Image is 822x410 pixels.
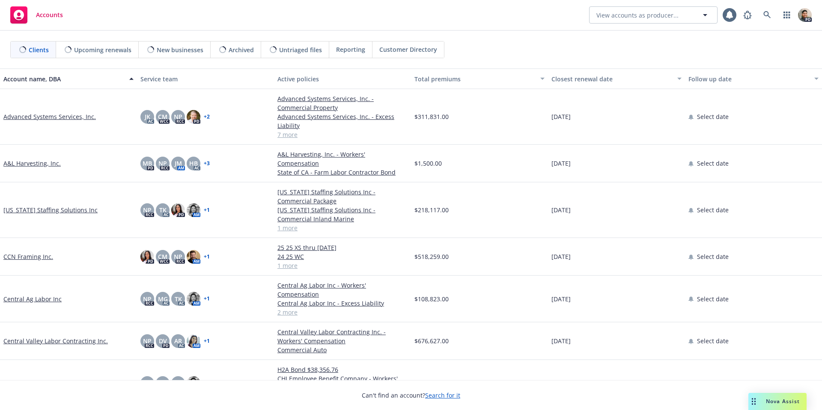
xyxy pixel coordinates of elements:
[362,391,460,400] span: Can't find an account?
[425,391,460,399] a: Search for it
[414,379,449,388] span: $453,766.00
[277,299,408,308] a: Central Ag Labor Inc - Excess Liability
[277,150,408,168] a: A&L Harvesting, Inc. - Workers' Compensation
[551,294,571,303] span: [DATE]
[551,159,571,168] span: [DATE]
[140,74,271,83] div: Service team
[551,112,571,121] span: [DATE]
[3,294,62,303] a: Central Ag Labor Inc
[3,379,93,388] a: CHI Employee Benefit Company
[3,112,96,121] a: Advanced Systems Services, Inc.
[187,334,200,348] img: photo
[187,110,200,124] img: photo
[204,114,210,119] a: + 2
[187,292,200,306] img: photo
[174,336,182,345] span: AR
[189,159,198,168] span: HB
[137,68,274,89] button: Service team
[143,379,152,388] span: NP
[74,45,131,54] span: Upcoming renewals
[143,294,152,303] span: NP
[175,379,182,388] span: TK
[158,159,167,168] span: NP
[551,205,571,214] span: [DATE]
[551,336,571,345] span: [DATE]
[174,252,182,261] span: NP
[688,74,809,83] div: Follow up date
[187,376,200,390] img: photo
[277,187,408,205] a: [US_STATE] Staffing Solutions Inc - Commercial Package
[36,12,63,18] span: Accounts
[3,74,124,83] div: Account name, DBA
[697,336,729,345] span: Select date
[158,294,168,303] span: MG
[277,308,408,317] a: 2 more
[157,45,203,54] span: New businesses
[175,294,182,303] span: TK
[551,379,571,388] span: [DATE]
[204,208,210,213] a: + 1
[697,252,729,261] span: Select date
[277,261,408,270] a: 1 more
[548,68,685,89] button: Closest renewal date
[158,112,167,121] span: CM
[685,68,822,89] button: Follow up date
[277,130,408,139] a: 7 more
[143,336,152,345] span: NP
[414,252,449,261] span: $518,259.00
[411,68,548,89] button: Total premiums
[766,398,800,405] span: Nova Assist
[277,74,408,83] div: Active policies
[229,45,254,54] span: Archived
[551,252,571,261] span: [DATE]
[697,205,729,214] span: Select date
[175,159,182,168] span: JM
[3,252,53,261] a: CCN Framing Inc.
[277,243,408,252] a: 25 25 XS thru [DATE]
[3,336,108,345] a: Central Valley Labor Contracting Inc.
[697,294,729,303] span: Select date
[3,205,98,214] a: [US_STATE] Staffing Solutions Inc
[277,374,408,392] a: CHI Employee Benefit Company - Workers' Compensation
[697,379,729,388] span: Select date
[414,205,449,214] span: $218,117.00
[277,252,408,261] a: 24 25 WC
[29,45,49,54] span: Clients
[551,74,672,83] div: Closest renewal date
[277,205,408,223] a: [US_STATE] Staffing Solutions Inc - Commercial Inland Marine
[414,112,449,121] span: $311,831.00
[187,203,200,217] img: photo
[798,8,812,22] img: photo
[697,159,729,168] span: Select date
[158,252,167,261] span: CM
[277,223,408,232] a: 1 more
[277,345,408,354] a: Commercial Auto
[187,250,200,264] img: photo
[159,205,167,214] span: TK
[143,205,152,214] span: NP
[145,112,150,121] span: JK
[277,112,408,130] a: Advanced Systems Services, Inc. - Excess Liability
[748,393,759,410] div: Drag to move
[414,294,449,303] span: $108,823.00
[379,45,437,54] span: Customer Directory
[204,161,210,166] a: + 3
[589,6,718,24] button: View accounts as producer...
[748,393,807,410] button: Nova Assist
[596,11,679,20] span: View accounts as producer...
[277,94,408,112] a: Advanced Systems Services, Inc. - Commercial Property
[274,68,411,89] button: Active policies
[204,339,210,344] a: + 1
[414,159,442,168] span: $1,500.00
[414,336,449,345] span: $676,627.00
[3,159,61,168] a: A&L Harvesting, Inc.
[336,45,365,54] span: Reporting
[143,159,152,168] span: MB
[277,327,408,345] a: Central Valley Labor Contracting Inc. - Workers' Compensation
[204,254,210,259] a: + 1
